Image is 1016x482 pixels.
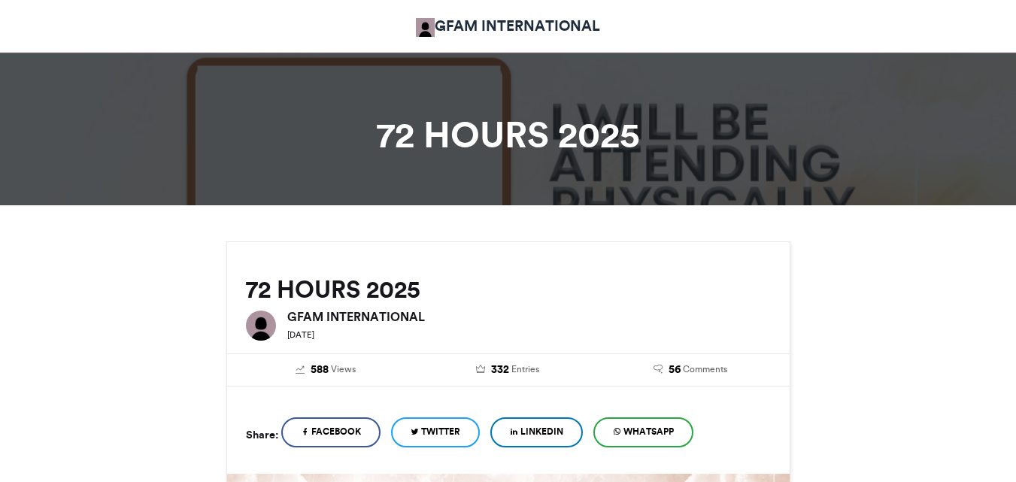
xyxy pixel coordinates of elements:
[623,425,674,438] span: WhatsApp
[311,362,329,378] span: 588
[246,362,406,378] a: 588 Views
[669,362,681,378] span: 56
[421,425,460,438] span: Twitter
[287,329,314,340] small: [DATE]
[391,417,480,447] a: Twitter
[246,425,278,444] h5: Share:
[953,422,1001,467] iframe: chat widget
[491,362,509,378] span: 332
[246,311,276,341] img: GFAM INTERNATIONAL
[428,362,588,378] a: 332 Entries
[246,276,771,303] h2: 72 HOURS 2025
[331,362,356,376] span: Views
[281,417,381,447] a: Facebook
[511,362,539,376] span: Entries
[91,117,926,153] h1: 72 HOURS 2025
[611,362,771,378] a: 56 Comments
[416,15,600,37] a: GFAM INTERNATIONAL
[490,417,583,447] a: LinkedIn
[520,425,563,438] span: LinkedIn
[416,18,435,37] img: GFAM INTERNATIONAL
[683,362,727,376] span: Comments
[593,417,693,447] a: WhatsApp
[311,425,361,438] span: Facebook
[287,311,771,323] h6: GFAM INTERNATIONAL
